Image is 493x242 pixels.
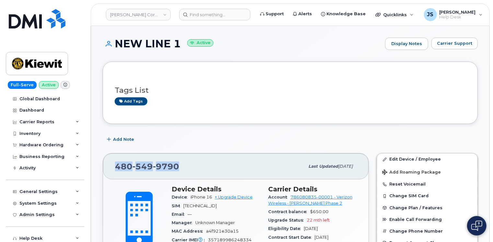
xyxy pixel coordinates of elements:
[377,153,477,165] a: Edit Device / Employee
[389,205,442,210] span: Change Plan / Features
[206,229,239,234] span: a4f921e30a15
[115,97,147,105] a: Add tags
[103,38,382,49] h1: NEW LINE 1
[172,229,206,234] span: MAC Address
[268,209,310,214] span: Contract balance
[307,218,330,223] span: 22 mth left
[268,235,315,240] span: Contract Start Date
[268,185,357,193] h3: Carrier Details
[377,190,477,202] button: Change SIM Card
[172,185,260,193] h3: Device Details
[268,226,304,231] span: Eligibility Date
[132,162,153,171] span: 549
[377,225,477,237] button: Change Phone Number
[172,212,188,217] span: Email
[183,203,217,208] span: [TECHNICAL_ID]
[153,162,179,171] span: 9790
[103,134,140,145] button: Add Note
[268,218,307,223] span: Upgrade Status
[377,202,477,214] button: Change Plan / Features
[310,209,328,214] span: $650.00
[389,217,442,222] span: Enable Call Forwarding
[471,221,482,231] img: Open chat
[215,195,253,200] a: + Upgrade Device
[172,195,190,200] span: Device
[382,170,441,176] span: Add Roaming Package
[187,39,213,47] small: Active
[338,164,353,169] span: [DATE]
[115,86,466,94] h3: Tags List
[304,226,318,231] span: [DATE]
[172,203,183,208] span: SIM
[115,162,179,171] span: 480
[315,235,328,240] span: [DATE]
[268,195,352,205] a: 786080835-00001 - Verizon Wireless - [PERSON_NAME] Phase 2
[113,136,134,142] span: Add Note
[308,164,338,169] span: Last updated
[377,165,477,178] button: Add Roaming Package
[195,220,235,225] span: Unknown Manager
[431,38,478,49] button: Carrier Support
[268,195,291,200] span: Account
[377,214,477,225] button: Enable Call Forwarding
[437,40,472,46] span: Carrier Support
[172,220,195,225] span: Manager
[188,212,192,217] span: —
[377,178,477,190] button: Reset Voicemail
[385,38,428,50] a: Display Notes
[190,195,212,200] span: iPhone 16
